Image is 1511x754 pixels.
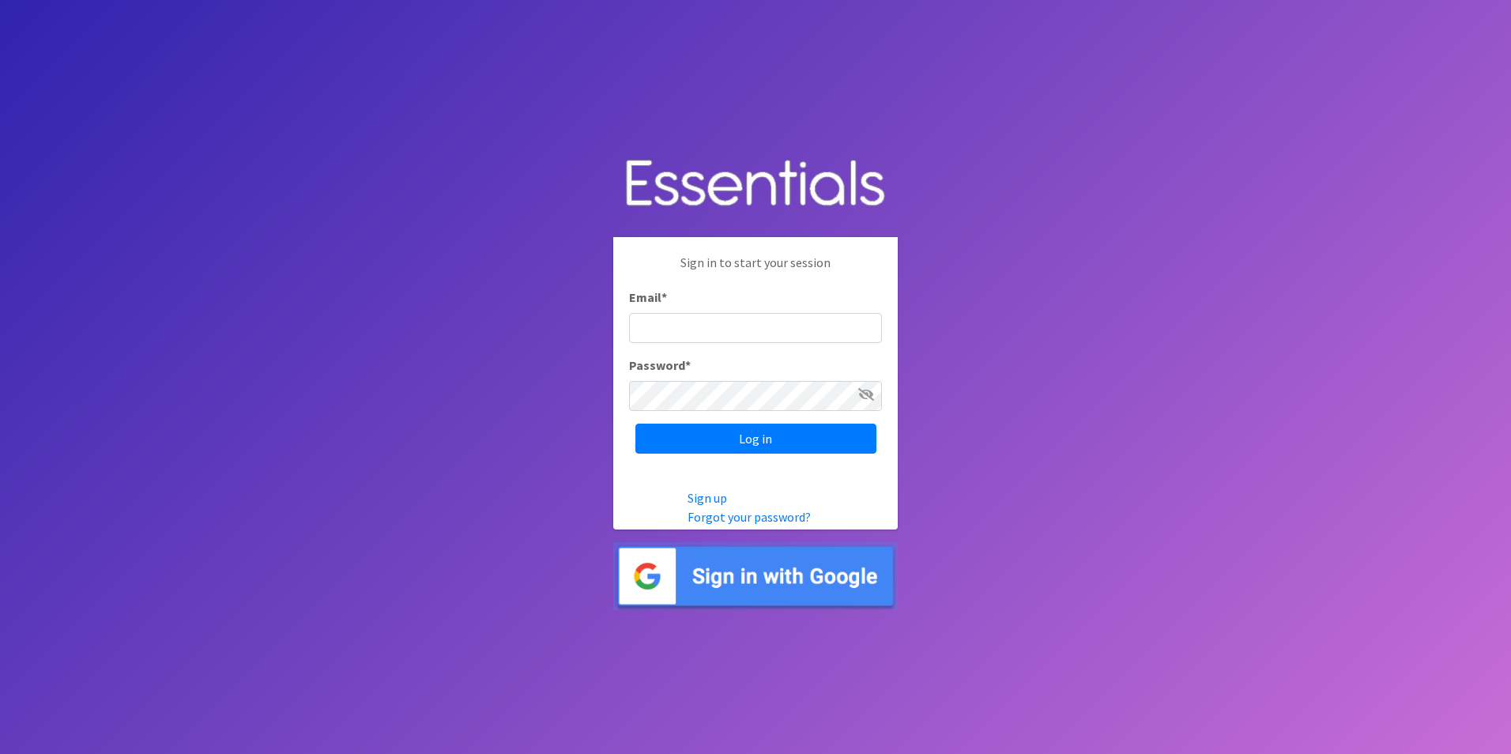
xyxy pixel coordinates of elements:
[629,288,667,307] label: Email
[613,144,898,225] img: Human Essentials
[629,253,882,288] p: Sign in to start your session
[688,490,727,506] a: Sign up
[685,357,691,373] abbr: required
[661,289,667,305] abbr: required
[629,356,691,375] label: Password
[613,542,898,611] img: Sign in with Google
[688,509,811,525] a: Forgot your password?
[635,424,876,454] input: Log in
